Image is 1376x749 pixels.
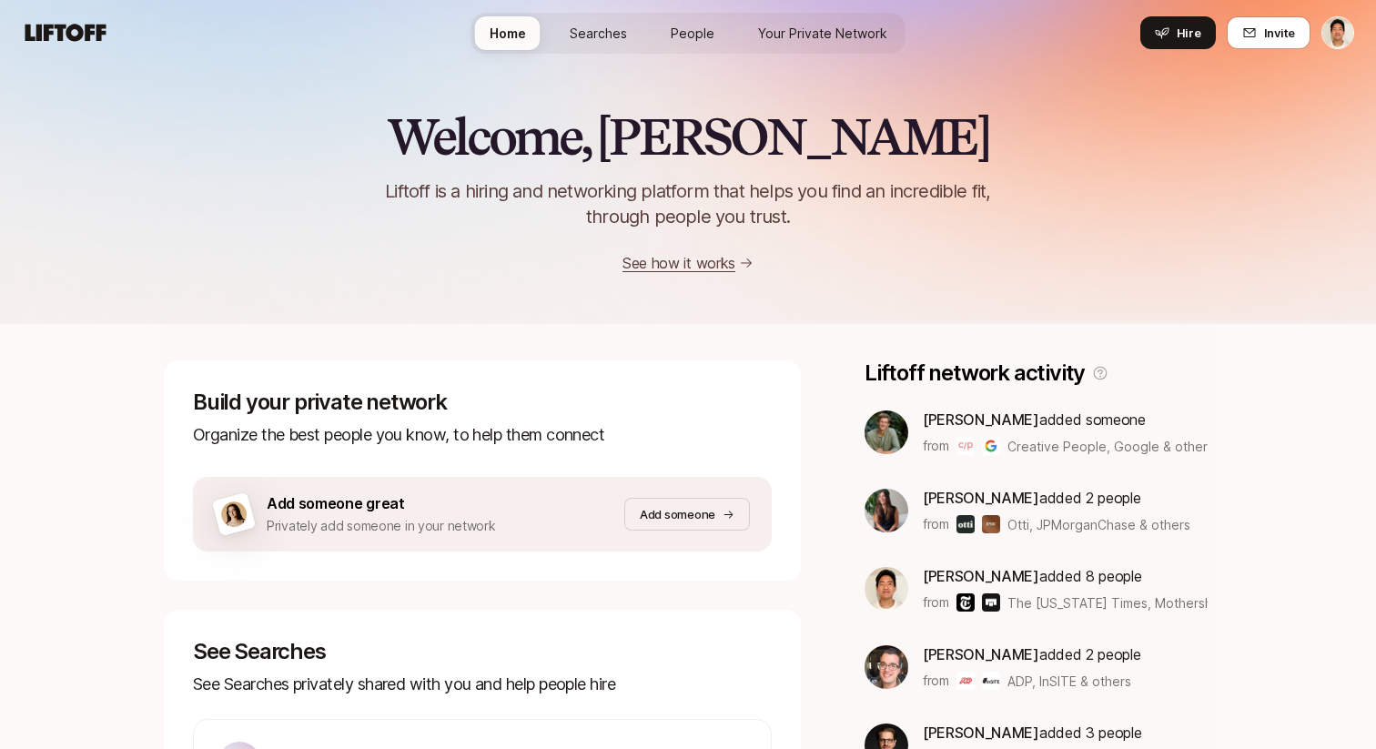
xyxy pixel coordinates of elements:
span: [PERSON_NAME] [923,489,1039,507]
p: from [923,513,949,535]
span: ADP, InSITE & others [1007,672,1131,691]
img: woman-on-brown-bg.png [218,499,249,530]
p: added 8 people [923,564,1208,588]
a: People [656,16,729,50]
span: Creative People, Google & others [1007,437,1208,456]
img: Jeremy Chen [1322,17,1353,48]
span: [PERSON_NAME] [923,410,1039,429]
p: Privately add someone in your network [267,515,496,537]
span: [PERSON_NAME] [923,724,1039,742]
p: See Searches privately shared with you and help people hire [193,672,772,697]
p: from [923,670,949,692]
img: The New York Times [956,593,975,612]
a: Your Private Network [744,16,902,50]
p: added 3 people [923,721,1186,744]
p: from [923,592,949,613]
img: 2e348a25_cdd4_49e2_8f8b_0832a7ba009a.jpg [865,410,908,454]
p: Organize the best people you know, to help them connect [193,422,772,448]
span: Home [490,24,526,43]
img: Mothership [982,593,1000,612]
span: Invite [1264,24,1295,42]
span: Searches [570,24,627,43]
p: Build your private network [193,390,772,415]
p: added 2 people [923,486,1190,510]
span: The [US_STATE] Times, Mothership & others [1007,595,1278,611]
img: Google [982,437,1000,455]
a: See how it works [622,254,735,272]
span: [PERSON_NAME] [923,567,1039,585]
h2: Welcome, [PERSON_NAME] [387,109,990,164]
p: Liftoff network activity [865,360,1085,386]
img: c3894d86_b3f1_4e23_a0e4_4d923f503b0e.jpg [865,567,908,611]
p: added someone [923,408,1208,431]
span: Hire [1177,24,1201,42]
button: Hire [1140,16,1216,49]
p: from [923,435,949,457]
button: Add someone [624,498,750,531]
img: JPMorganChase [982,515,1000,533]
p: added 2 people [923,643,1140,666]
img: InSITE [982,672,1000,690]
p: See Searches [193,639,772,664]
img: ADP [956,672,975,690]
p: Add someone great [267,491,496,515]
button: Invite [1227,16,1310,49]
p: Liftoff is a hiring and networking platform that helps you find an incredible fit, through people... [362,178,1014,229]
span: Your Private Network [758,24,887,43]
img: 33ee49e1_eec9_43f1_bb5d_6b38e313ba2b.jpg [865,489,908,532]
span: People [671,24,714,43]
img: Creative People [956,437,975,455]
a: Searches [555,16,642,50]
a: Home [475,16,541,50]
img: c551205c_2ef0_4c80_93eb_6f7da1791649.jpg [865,645,908,689]
p: Add someone [640,505,715,523]
span: [PERSON_NAME] [923,645,1039,663]
span: Otti, JPMorganChase & others [1007,515,1190,534]
img: Otti [956,515,975,533]
button: Jeremy Chen [1321,16,1354,49]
